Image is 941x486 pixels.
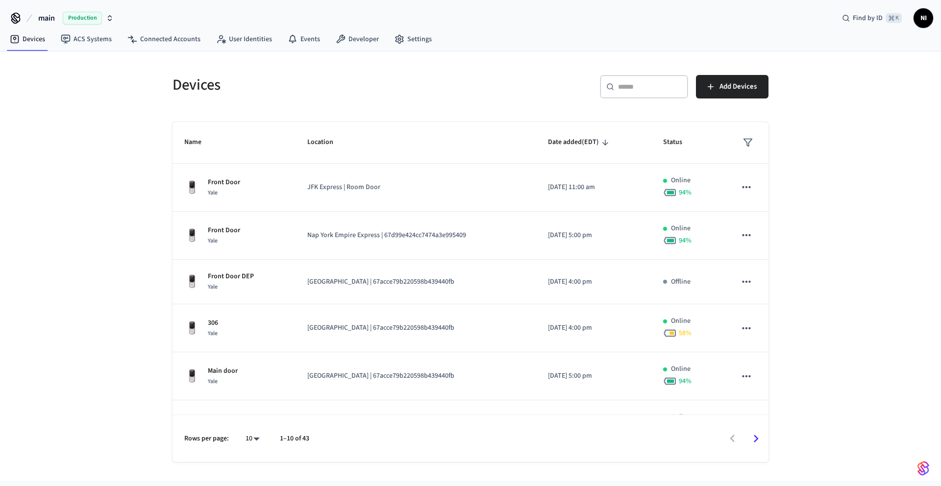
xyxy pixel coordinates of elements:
span: main [38,12,55,24]
a: Events [280,30,328,48]
div: Find by ID⌘ K [834,9,910,27]
span: Find by ID [853,13,883,23]
p: [GEOGRAPHIC_DATA] | 67acce79b220598b439440fb [307,323,524,333]
p: Front Door [208,177,240,188]
span: Location [307,135,346,150]
span: Status [663,135,695,150]
p: 203 [208,414,218,424]
span: Production [63,12,102,24]
p: [DATE] 5:00 pm [548,371,640,381]
span: 94 % [679,188,692,197]
p: JFK Express | Room Door [307,182,524,193]
p: Online [671,175,691,186]
p: 306 [208,318,218,328]
span: Date added(EDT) [548,135,612,150]
p: Online [671,364,691,374]
p: 1–10 of 43 [280,434,309,444]
p: Front Door DEP [208,271,254,282]
p: [DATE] 4:00 pm [548,323,640,333]
img: Yale Assure Touchscreen Wifi Smart Lock, Satin Nickel, Front [184,228,200,243]
span: Yale [208,283,218,291]
a: User Identities [208,30,280,48]
span: Name [184,135,214,150]
a: ACS Systems [53,30,120,48]
p: [GEOGRAPHIC_DATA] | 67acce79b220598b439440fb [307,371,524,381]
p: Online [671,412,691,422]
p: Nap York Empire Express | 67d99e424cc7474a3e995409 [307,230,524,241]
span: Yale [208,377,218,386]
a: Settings [387,30,440,48]
p: Offline [671,277,691,287]
span: 94 % [679,236,692,245]
p: [GEOGRAPHIC_DATA] | 67acce79b220598b439440fb [307,277,524,287]
p: Main door [208,366,238,376]
a: Devices [2,30,53,48]
p: Online [671,223,691,234]
span: Yale [208,329,218,338]
a: Developer [328,30,387,48]
div: 10 [241,432,264,446]
img: Yale Assure Touchscreen Wifi Smart Lock, Satin Nickel, Front [184,274,200,290]
span: 58 % [679,328,692,338]
span: Yale [208,237,218,245]
p: [DATE] 4:00 pm [548,277,640,287]
p: [DATE] 5:00 pm [548,230,640,241]
img: Yale Assure Touchscreen Wifi Smart Lock, Satin Nickel, Front [184,180,200,195]
span: Add Devices [719,80,757,93]
img: Yale Assure Touchscreen Wifi Smart Lock, Satin Nickel, Front [184,320,200,336]
p: [DATE] 11:00 am [548,182,640,193]
span: NI [915,9,932,27]
span: 94 % [679,376,692,386]
img: Yale Assure Touchscreen Wifi Smart Lock, Satin Nickel, Front [184,368,200,384]
button: NI [914,8,933,28]
span: Yale [208,189,218,197]
a: Connected Accounts [120,30,208,48]
h5: Devices [173,75,465,95]
img: SeamLogoGradient.69752ec5.svg [917,461,929,476]
p: Rows per page: [184,434,229,444]
span: ⌘ K [886,13,902,23]
button: Add Devices [696,75,768,98]
p: Front Door [208,225,240,236]
button: Go to next page [744,427,768,450]
p: Online [671,316,691,326]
